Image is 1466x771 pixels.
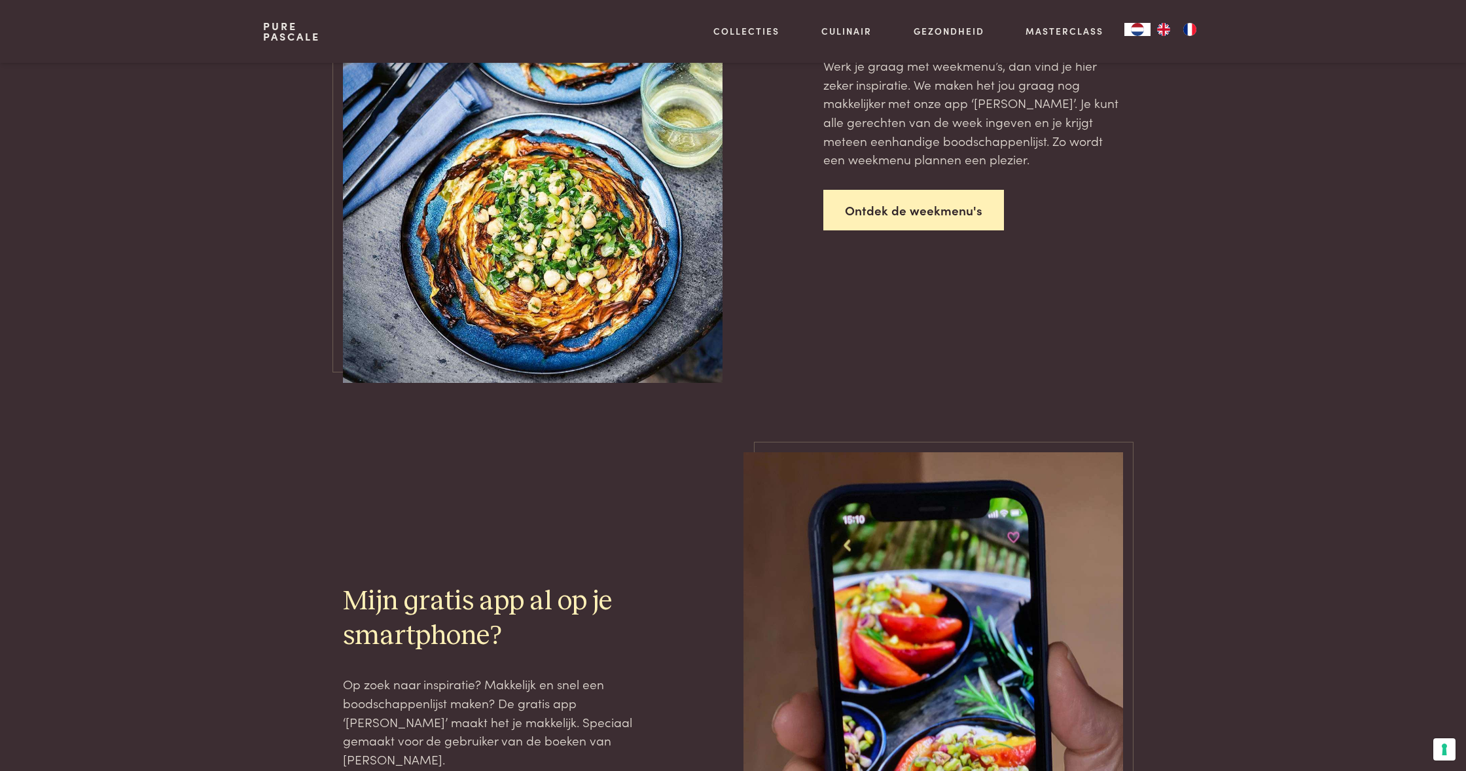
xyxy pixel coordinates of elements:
[1026,24,1103,38] a: Masterclass
[1124,23,1151,36] a: NL
[1124,23,1151,36] div: Language
[821,24,872,38] a: Culinair
[263,21,320,42] a: PurePascale
[1151,23,1203,36] ul: Language list
[1177,23,1203,36] a: FR
[713,24,779,38] a: Collecties
[343,584,643,654] h2: Mijn gratis app al op je smartphone?
[1433,738,1456,761] button: Uw voorkeuren voor toestemming voor trackingtechnologieën
[1124,23,1203,36] aside: Language selected: Nederlands
[823,190,1004,231] a: Ontdek de weekmenu's
[1151,23,1177,36] a: EN
[343,675,643,768] p: Op zoek naar inspiratie? Makkelijk en snel een boodschappenlijst maken? De gratis app ‘[PERSON_NA...
[823,56,1123,169] p: Werk je graag met weekmenu’s, dan vind je hier zeker inspiratie. We maken het jou graag nog makke...
[914,24,984,38] a: Gezondheid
